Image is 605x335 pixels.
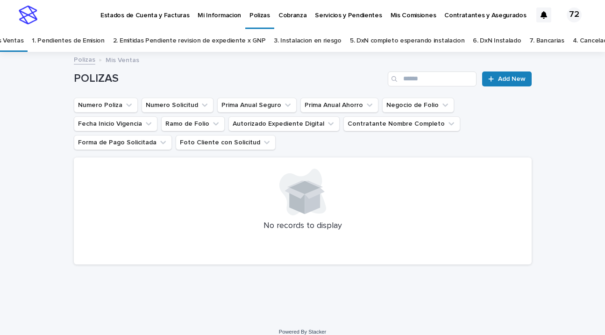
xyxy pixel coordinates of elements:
button: Numero Solicitud [142,98,214,113]
a: 1. Pendientes de Emision [32,30,105,52]
button: Prima Anual Seguro [217,98,297,113]
button: Forma de Pago Solicitada [74,135,172,150]
span: Add New [498,76,526,82]
a: 3. Instalacion en riesgo [274,30,342,52]
a: Polizas [74,54,95,64]
input: Search [388,71,477,86]
h1: POLIZAS [74,72,384,86]
p: No records to display [85,221,520,231]
button: Fecha Inicio Vigencia [74,116,157,131]
a: 5. DxN completo esperando instalacion [350,30,465,52]
button: Numero Poliza [74,98,138,113]
button: Ramo de Folio [161,116,225,131]
button: Prima Anual Ahorro [300,98,378,113]
a: Add New [482,71,531,86]
button: Negocio de Folio [382,98,454,113]
button: Foto Cliente con Solicitud [176,135,276,150]
a: 7. Bancarias [529,30,564,52]
a: 6. DxN Instalado [473,30,521,52]
a: Powered By Stacker [279,329,326,335]
img: stacker-logo-s-only.png [19,6,37,24]
div: 72 [567,7,582,22]
button: Contratante Nombre Completo [343,116,460,131]
button: Autorizado Expediente Digital [228,116,340,131]
a: 2. Emitidas Pendiente revision de expediente x GNP [113,30,266,52]
p: Mis Ventas [106,54,139,64]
